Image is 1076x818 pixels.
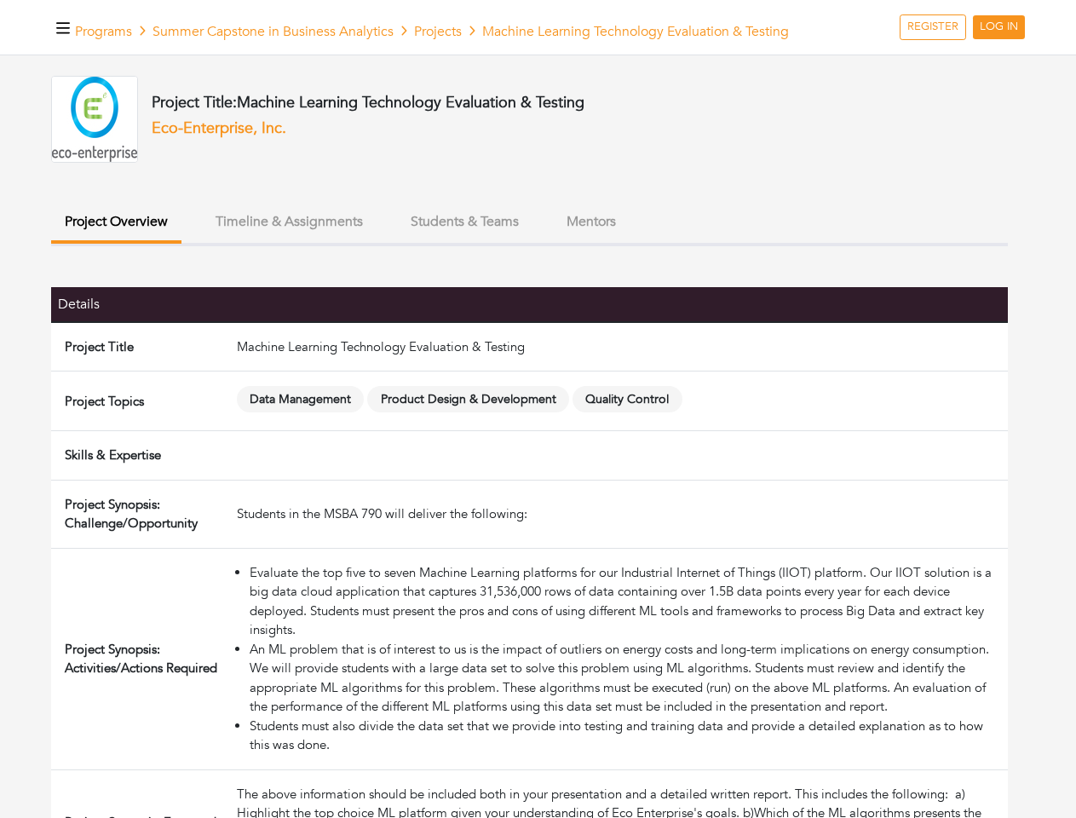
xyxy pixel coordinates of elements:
img: eco-enterprise_Logo_vf.jpeg [51,76,138,163]
li: Evaluate the top five to seven Machine Learning platforms for our Industrial Internet of Things (... [250,563,1001,640]
a: Eco-Enterprise, Inc. [152,118,286,139]
button: Project Overview [51,204,181,244]
li: An ML problem that is of interest to us is the impact of outliers on energy costs and long-term i... [250,640,1001,717]
button: Students & Teams [397,204,532,240]
a: Summer Capstone in Business Analytics [152,22,394,41]
span: Machine Learning Technology Evaluation & Testing [482,22,789,41]
span: Product Design & Development [367,386,569,412]
a: LOG IN [973,15,1025,39]
h4: Project Title: [152,94,584,112]
th: Details [51,287,230,322]
button: Mentors [553,204,630,240]
td: Project Synopsis: Activities/Actions Required [51,548,230,769]
span: Machine Learning Technology Evaluation & Testing [237,92,584,113]
td: Machine Learning Technology Evaluation & Testing [230,322,1008,372]
a: Programs [75,22,132,41]
a: REGISTER [900,14,966,40]
span: Quality Control [573,386,682,412]
span: Data Management [237,386,365,412]
td: Project Title [51,322,230,372]
td: Project Topics [51,372,230,431]
td: Skills & Expertise [51,431,230,481]
td: Project Synopsis: Challenge/Opportunity [51,480,230,548]
button: Timeline & Assignments [202,204,377,240]
a: Projects [414,22,462,41]
div: Students in the MSBA 790 will deliver the following: [237,504,1001,524]
li: Students must also divide the data set that we provide into testing and training data and provide... [250,717,1001,755]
